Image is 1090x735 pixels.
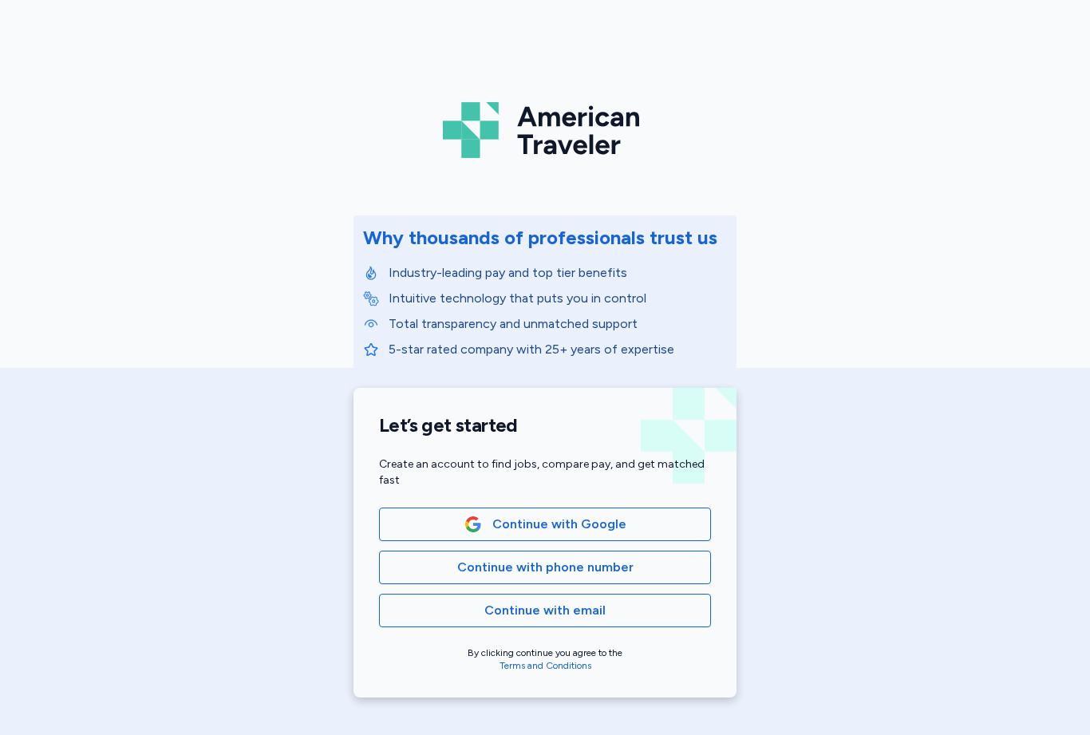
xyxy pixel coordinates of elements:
[379,551,711,584] button: Continue with phone number
[379,508,711,541] button: Google LogoContinue with Google
[379,646,711,672] div: By clicking continue you agree to the
[492,515,626,534] span: Continue with Google
[389,289,727,308] p: Intuitive technology that puts you in control
[379,594,711,627] button: Continue with email
[500,660,591,671] a: Terms and Conditions
[443,96,647,164] img: Logo
[484,601,606,620] span: Continue with email
[389,340,727,359] p: 5-star rated company with 25+ years of expertise
[379,413,711,437] h1: Let’s get started
[457,558,634,577] span: Continue with phone number
[389,314,727,334] p: Total transparency and unmatched support
[464,516,482,533] img: Google Logo
[363,225,717,251] div: Why thousands of professionals trust us
[379,456,711,488] div: Create an account to find jobs, compare pay, and get matched fast
[389,263,727,283] p: Industry-leading pay and top tier benefits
